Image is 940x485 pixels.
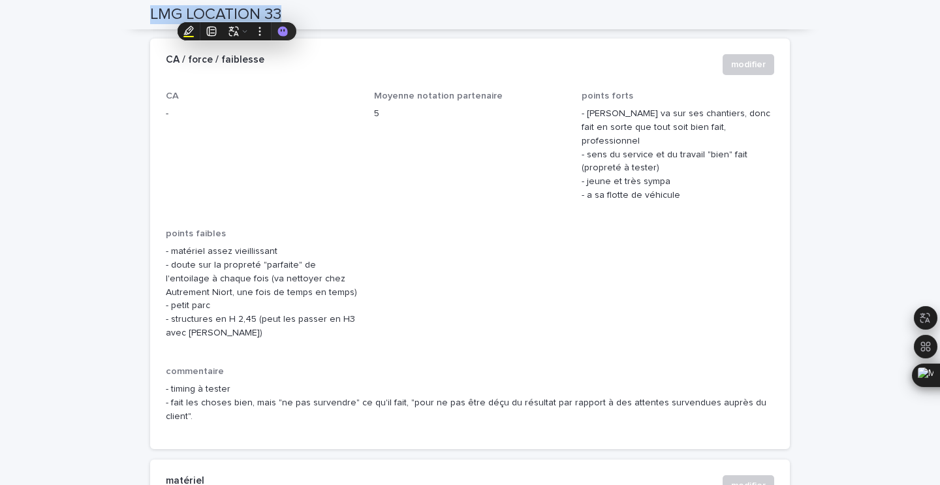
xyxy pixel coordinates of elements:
p: 5 [374,107,567,121]
p: - [166,107,358,121]
span: modifier [731,58,766,71]
p: - matériel assez vieillissant - doute sur la propreté "parfaite" de l'entoilage à chaque fois (va... [166,245,358,340]
span: CA [166,91,179,101]
p: - timing à tester - fait les choses bien, mais "ne pas survendre" ce qu'il fait, "pour ne pas êtr... [166,383,774,423]
button: modifier [723,54,774,75]
h2: CA / force / faiblesse [166,54,264,66]
p: - [PERSON_NAME] va sur ses chantiers, donc fait en sorte que tout soit bien fait, professionnel -... [582,107,774,202]
span: commentaire [166,367,224,376]
span: points faibles [166,229,226,238]
h2: LMG LOCATION 33 [150,5,281,24]
span: points forts [582,91,633,101]
span: Moyenne notation partenaire [374,91,503,101]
